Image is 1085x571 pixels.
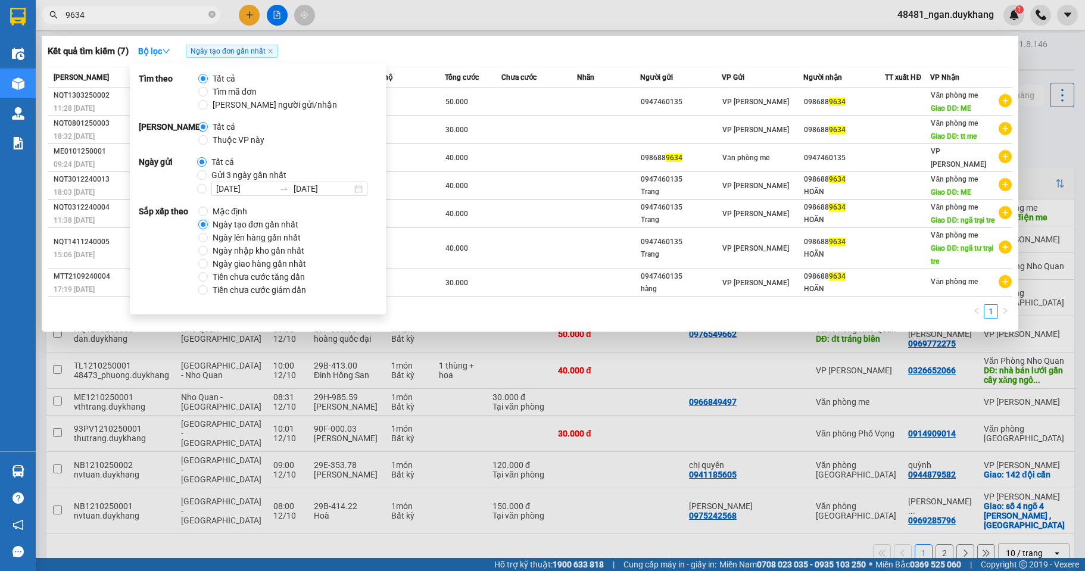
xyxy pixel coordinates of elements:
span: plus-circle [999,94,1012,107]
strong: Tìm theo [139,72,198,111]
span: Thuộc VP này [208,133,269,146]
span: notification [13,519,24,531]
div: 098688 [804,96,884,108]
div: hàng [641,283,721,295]
span: Tất cả [208,120,240,133]
div: HOÃN [804,214,884,226]
span: TT xuất HĐ [885,73,921,82]
div: 098688 [804,236,884,248]
li: Previous Page [969,304,984,319]
span: down [162,47,170,55]
span: 40.000 [445,244,468,252]
span: Văn phòng me [931,203,978,211]
span: 40.000 [445,182,468,190]
span: Văn phòng me [722,154,769,162]
span: plus-circle [999,122,1012,135]
span: plus-circle [999,178,1012,191]
div: Trang [641,248,721,261]
span: 11:38 [DATE] [54,216,95,224]
span: VP [PERSON_NAME] [722,126,789,134]
span: 40.000 [445,154,468,162]
span: search [49,11,58,19]
span: Ngày giao hàng gần nhất [208,257,311,270]
span: Tiền chưa cước tăng dần [208,270,310,283]
div: 0947460135 [804,152,884,164]
span: VP [PERSON_NAME] [722,210,789,218]
span: 9634 [829,238,846,246]
img: logo-vxr [10,8,26,26]
div: NQT0801250003 [54,117,148,130]
span: 09:24 [DATE] [54,160,95,169]
img: solution-icon [12,137,24,149]
span: Giao DĐ: ngã tư trại tre [931,244,993,266]
strong: Sắp xếp theo [139,205,198,297]
span: VP [PERSON_NAME] [722,98,789,106]
img: warehouse-icon [12,107,24,120]
strong: [PERSON_NAME] [139,120,198,146]
img: warehouse-icon [12,77,24,90]
span: plus-circle [999,206,1012,219]
span: 18:03 [DATE] [54,188,95,196]
span: Chưa cước [501,73,537,82]
span: VP [PERSON_NAME] [722,182,789,190]
span: Tổng cước [445,73,479,82]
span: VP Gửi [722,73,744,82]
span: VP [PERSON_NAME] [722,279,789,287]
span: to [279,184,289,194]
div: Trang [641,214,721,226]
span: 30.000 [445,279,468,287]
span: close-circle [208,10,216,21]
span: question-circle [13,492,24,504]
span: VP Nhận [930,73,959,82]
span: Người nhận [803,73,842,82]
span: message [13,546,24,557]
span: 50.000 [445,98,468,106]
span: Văn phòng me [931,277,978,286]
span: Ngày nhập kho gần nhất [208,244,309,257]
span: 9634 [666,154,682,162]
span: Tiền chưa cước giảm dần [208,283,311,297]
span: plus-circle [999,150,1012,163]
span: Gửi 3 ngày gần nhất [207,169,291,182]
span: close [267,48,273,54]
input: Ngày kết thúc [294,182,352,195]
span: Mặc định [208,205,252,218]
span: 9634 [829,272,846,280]
div: Trang [641,186,721,198]
div: HOÃN [804,283,884,295]
span: Văn phòng me [931,231,978,239]
span: 15:06 [DATE] [54,251,95,259]
span: Giao DĐ: ME [931,104,971,113]
span: Người gửi [640,73,673,82]
span: close-circle [208,11,216,18]
span: Giao DĐ: ngã trại tre [931,216,994,224]
h3: Kết quả tìm kiếm ( 7 ) [48,45,129,58]
span: Giao DĐ: tt me [931,132,977,141]
span: 18:32 [DATE] [54,132,95,141]
span: Tìm mã đơn [208,85,261,98]
span: 17:19 [DATE] [54,285,95,294]
span: 9634 [829,98,846,106]
span: 9634 [829,126,846,134]
span: VP [PERSON_NAME] [931,147,986,169]
strong: Bộ lọc [138,46,170,56]
li: 1 [984,304,998,319]
span: Văn phòng me [931,119,978,127]
button: Bộ lọcdown [129,42,180,61]
span: [PERSON_NAME] [54,73,109,82]
span: Ngày tạo đơn gần nhất [186,45,278,58]
span: Ngày lên hàng gần nhất [208,231,305,244]
div: 0947460135 [641,201,721,214]
span: plus-circle [999,275,1012,288]
div: MTT2109240004 [54,270,148,283]
span: 9634 [829,175,846,183]
div: NQT1411240005 [54,236,148,248]
span: Tất cả [208,72,240,85]
div: 098688 [804,173,884,186]
span: Văn phòng me [931,175,978,183]
span: 40.000 [445,210,468,218]
div: 098688 [804,124,884,136]
div: HOÃN [804,248,884,261]
div: HOÃN [804,186,884,198]
div: 098688 [641,152,721,164]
